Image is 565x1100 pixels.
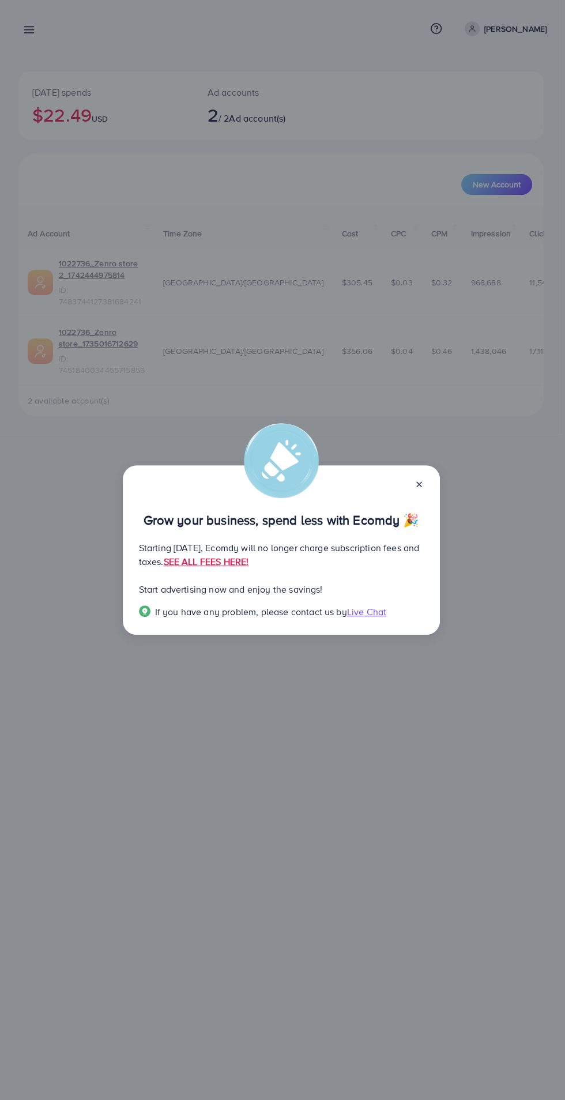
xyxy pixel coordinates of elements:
[347,605,386,618] span: Live Chat
[139,513,424,527] p: Grow your business, spend less with Ecomdy 🎉
[139,541,424,568] p: Starting [DATE], Ecomdy will no longer charge subscription fees and taxes.
[163,555,248,568] a: SEE ALL FEES HERE!
[516,1048,556,1091] iframe: Chat
[244,423,319,498] img: alert
[155,605,347,618] span: If you have any problem, please contact us by
[139,582,424,596] p: Start advertising now and enjoy the savings!
[139,605,150,617] img: Popup guide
